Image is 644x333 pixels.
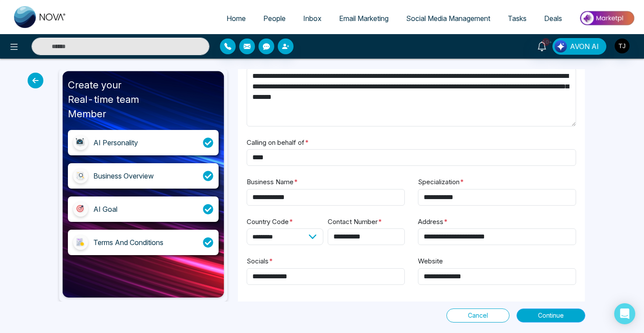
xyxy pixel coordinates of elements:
[418,217,448,227] label: Address
[446,308,510,322] button: Cancel
[218,10,255,27] a: Home
[255,10,294,27] a: People
[468,311,488,320] span: Cancel
[75,137,86,148] img: ai_personality.95acf9cc.svg
[418,177,464,187] label: Specialization
[542,38,550,46] span: 10+
[418,256,443,266] label: Website
[68,78,219,121] div: Create your Real-time team Member
[226,14,246,23] span: Home
[247,256,273,266] label: Socials
[544,14,562,23] span: Deals
[328,217,382,227] label: Contact Number
[499,10,535,27] a: Tasks
[552,38,606,55] button: AVON AI
[615,39,630,53] img: User Avatar
[93,137,138,148] div: AI Personality
[614,303,635,324] div: Open Intercom Messenger
[263,14,286,23] span: People
[247,217,293,227] label: Country Code
[406,14,490,23] span: Social Media Management
[555,40,567,53] img: Lead Flow
[397,10,499,27] a: Social Media Management
[247,177,298,187] label: Business Name
[75,171,86,181] img: business_overview.20f3590d.svg
[93,204,117,214] div: AI Goal
[570,41,599,52] span: AVON AI
[508,14,527,23] span: Tasks
[294,10,330,27] a: Inbox
[517,308,585,322] button: Continue
[339,14,389,23] span: Email Marketing
[14,6,67,28] img: Nova CRM Logo
[535,10,571,27] a: Deals
[247,138,309,148] label: Calling on behalf of
[575,8,639,28] img: Market-place.gif
[75,204,86,214] img: goal_icon.e9407f2c.svg
[93,171,154,181] div: Business Overview
[93,237,163,248] div: Terms And Conditions
[538,311,564,320] span: Continue
[75,237,86,248] img: terms_conditions_icon.cc6740b3.svg
[531,38,552,53] a: 10+
[303,14,322,23] span: Inbox
[330,10,397,27] a: Email Marketing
